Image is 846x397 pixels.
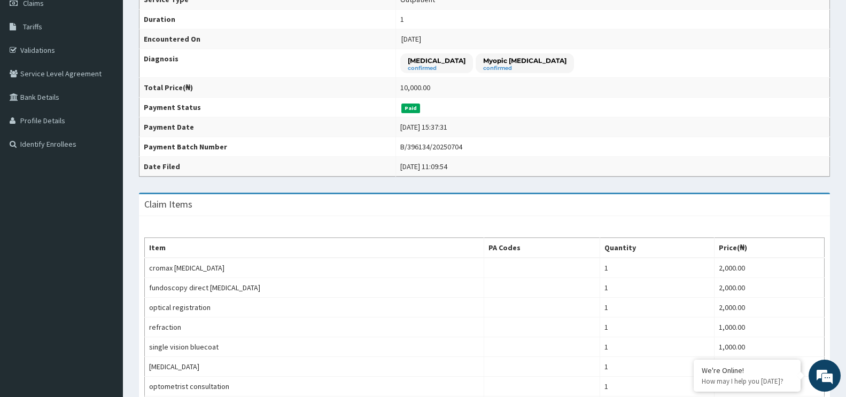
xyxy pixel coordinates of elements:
[139,78,396,98] th: Total Price(₦)
[600,258,714,278] td: 1
[702,366,793,375] div: We're Online!
[600,337,714,357] td: 1
[139,117,396,137] th: Payment Date
[145,317,484,337] td: refraction
[400,82,430,93] div: 10,000.00
[600,238,714,258] th: Quantity
[175,5,201,31] div: Minimize live chat window
[145,238,484,258] th: Item
[600,298,714,317] td: 1
[144,200,192,209] h3: Claim Items
[401,104,421,113] span: Paid
[139,49,396,78] th: Diagnosis
[145,258,484,278] td: cromax [MEDICAL_DATA]
[600,317,714,337] td: 1
[139,98,396,117] th: Payment Status
[702,377,793,386] p: How may I help you today?
[600,357,714,377] td: 1
[600,377,714,396] td: 1
[401,34,421,44] span: [DATE]
[56,60,180,74] div: Chat with us now
[400,122,447,132] div: [DATE] 15:37:31
[145,337,484,357] td: single vision bluecoat
[715,317,825,337] td: 1,000.00
[715,298,825,317] td: 2,000.00
[483,66,566,71] small: confirmed
[400,14,404,25] div: 1
[715,258,825,278] td: 2,000.00
[145,357,484,377] td: [MEDICAL_DATA]
[145,377,484,396] td: optometrist consultation
[139,137,396,157] th: Payment Batch Number
[600,278,714,298] td: 1
[408,56,465,65] p: [MEDICAL_DATA]
[715,357,825,377] td: 1,000.00
[400,141,462,152] div: B/396134/20250704
[715,337,825,357] td: 1,000.00
[484,238,600,258] th: PA Codes
[139,10,396,29] th: Duration
[145,298,484,317] td: optical registration
[715,278,825,298] td: 2,000.00
[715,238,825,258] th: Price(₦)
[139,29,396,49] th: Encountered On
[400,161,447,172] div: [DATE] 11:09:54
[20,53,43,80] img: d_794563401_company_1708531726252_794563401
[62,126,148,234] span: We're online!
[145,278,484,298] td: fundoscopy direct [MEDICAL_DATA]
[139,157,396,177] th: Date Filed
[408,66,465,71] small: confirmed
[483,56,566,65] p: Myopic [MEDICAL_DATA]
[5,275,204,312] textarea: Type your message and hit 'Enter'
[23,22,42,31] span: Tariffs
